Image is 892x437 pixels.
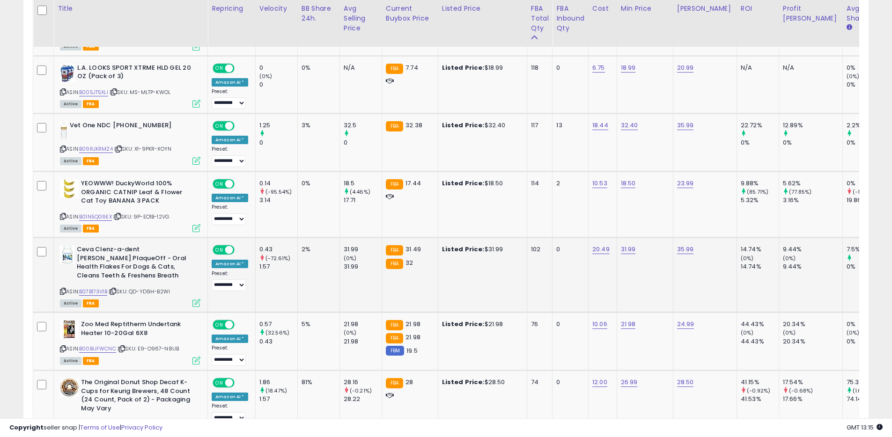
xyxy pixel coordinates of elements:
[212,204,248,225] div: Preset:
[741,245,779,254] div: 14.74%
[81,378,195,415] b: The Original Donut Shop Decaf K-Cups for Keurig Brewers, 48 Count (24 Count, Pack of 2) - Packagi...
[783,4,839,23] div: Profit [PERSON_NAME]
[9,423,44,432] strong: Copyright
[60,121,200,164] div: ASIN:
[302,245,332,254] div: 2%
[405,63,418,72] span: 7.74
[783,378,842,386] div: 17.54%
[60,245,200,306] div: ASIN:
[442,179,485,188] b: Listed Price:
[531,179,546,188] div: 114
[302,4,336,23] div: BB Share 24h.
[344,138,382,147] div: 0
[847,138,885,147] div: 0%
[442,64,520,72] div: $18.99
[212,194,248,202] div: Amazon AI *
[114,145,171,153] span: | SKU: X1-9PKR-XOYN
[405,258,413,267] span: 32
[442,179,520,188] div: $18.50
[442,121,485,130] b: Listed Price:
[847,395,885,403] div: 74.14%
[847,320,885,328] div: 0%
[344,64,375,72] div: N/A
[556,320,581,328] div: 0
[847,4,881,23] div: Avg BB Share
[741,64,772,72] div: N/A
[386,259,403,269] small: FBA
[556,179,581,188] div: 2
[344,329,357,336] small: (0%)
[60,157,81,165] span: All listings currently available for purchase on Amazon
[621,179,636,188] a: 18.50
[233,180,248,188] span: OFF
[83,157,99,165] span: FBA
[847,80,885,89] div: 0%
[747,188,768,196] small: (85.71%)
[121,423,162,432] a: Privacy Policy
[60,245,74,264] img: 41+8RvkY5zL._SL40_.jpg
[677,245,694,254] a: 35.99
[847,64,885,72] div: 0%
[212,260,248,268] div: Amazon AI *
[621,378,638,387] a: 26.99
[847,73,860,80] small: (0%)
[302,121,332,130] div: 3%
[60,179,79,198] img: 41-X89yntiL._SL40_.jpg
[214,180,225,188] span: ON
[214,246,225,254] span: ON
[442,320,485,328] b: Listed Price:
[77,64,191,83] b: L.A. LOOKS SPORT XTRME HLD GEL 20 OZ (Pack of 3)
[212,403,248,424] div: Preset:
[741,320,779,328] div: 44.43%
[60,320,200,364] div: ASIN:
[386,346,404,356] small: FBM
[531,121,546,130] div: 117
[677,179,694,188] a: 23.99
[265,255,290,262] small: (-72.61%)
[386,121,403,131] small: FBA
[118,345,179,352] span: | SKU: E9-O967-N8UB
[621,320,636,329] a: 21.98
[741,138,779,147] div: 0%
[344,196,382,204] div: 17.71
[344,121,382,130] div: 32.5
[741,4,775,14] div: ROI
[847,196,885,204] div: 19.86%
[741,121,779,130] div: 22.72%
[847,337,885,346] div: 0%
[442,245,485,254] b: Listed Price:
[81,320,195,340] b: Zoo Med Reptitherm Undertank Heater 10-20Gal 6X8
[783,329,796,336] small: (0%)
[741,196,779,204] div: 5.32%
[214,122,225,130] span: ON
[83,225,99,233] span: FBA
[405,179,421,188] span: 17.44
[259,378,297,386] div: 1.86
[592,63,605,73] a: 6.75
[592,378,607,387] a: 12.00
[113,213,169,220] span: | SKU: 9P-EO1B-12VG
[60,64,200,107] div: ASIN:
[741,378,779,386] div: 41.15%
[302,320,332,328] div: 5%
[556,64,581,72] div: 0
[259,73,273,80] small: (0%)
[847,179,885,188] div: 0%
[83,357,99,365] span: FBA
[783,395,842,403] div: 17.66%
[212,270,248,291] div: Preset:
[83,100,99,108] span: FBA
[259,245,297,254] div: 0.43
[81,179,195,208] b: YEOWWW! DuckyWorld 100% ORGANIC CATNIP Leaf & Flower Cat Toy BANANA 3 PACK
[80,423,120,432] a: Terms of Use
[442,378,485,386] b: Listed Price:
[677,121,694,130] a: 35.99
[853,387,870,394] small: (1.61%)
[442,4,523,14] div: Listed Price
[60,299,81,307] span: All listings currently available for purchase on Amazon
[405,320,420,328] span: 21.98
[214,379,225,387] span: ON
[60,121,67,140] img: 31fH-cWt0lL._SL40_.jpg
[556,245,581,254] div: 0
[556,4,584,33] div: FBA inbound Qty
